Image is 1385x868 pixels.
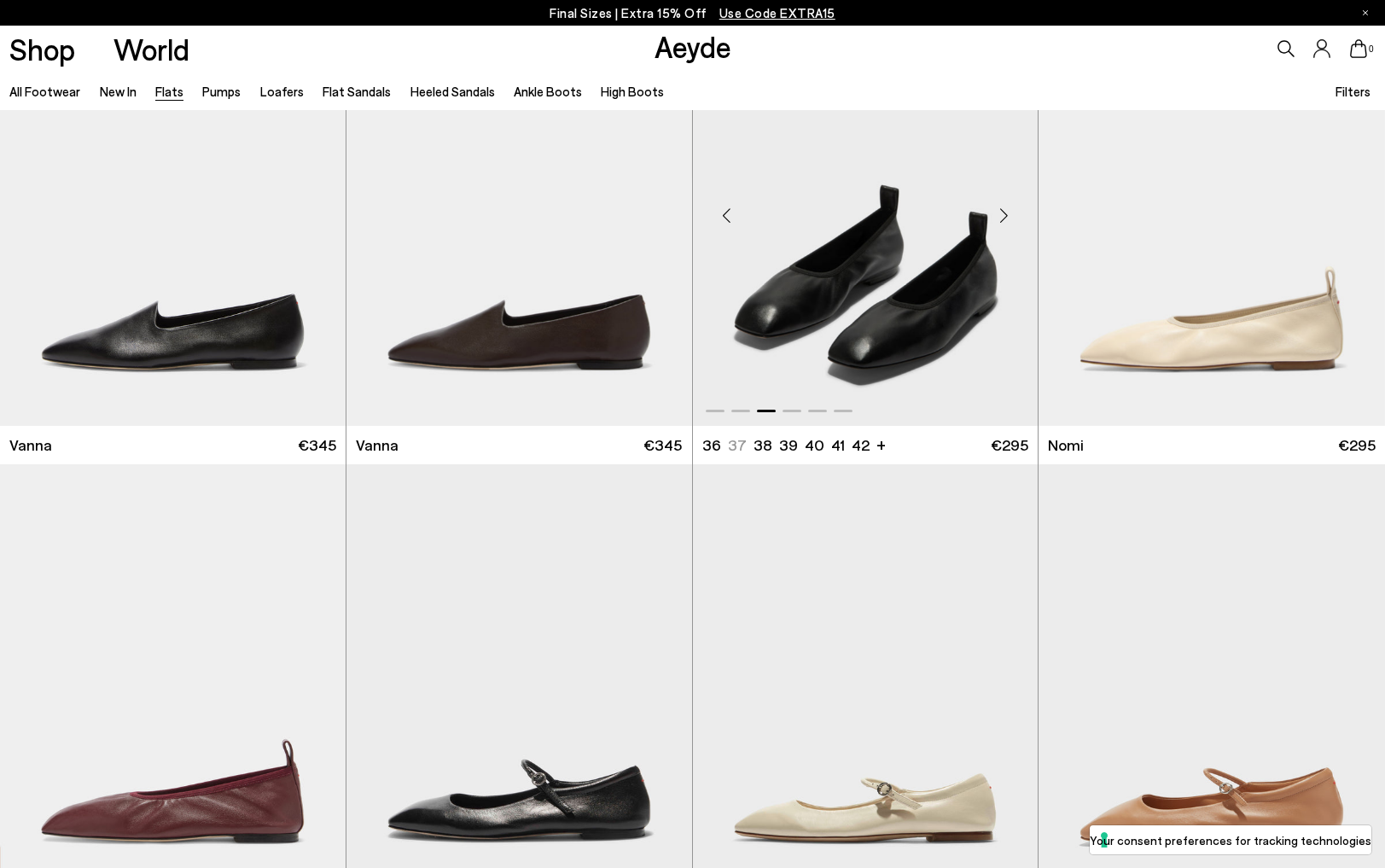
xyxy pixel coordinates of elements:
label: Your consent preferences for tracking technologies [1090,831,1371,849]
li: 41 [831,434,845,456]
a: Vanna €345 [346,426,692,464]
span: €345 [643,434,682,456]
a: Nomi €295 [1039,426,1385,464]
a: Flat Sandals [323,84,391,99]
li: + [876,433,886,456]
a: 0 [1350,39,1367,58]
a: Loafers [260,84,304,99]
span: €295 [991,434,1028,456]
span: €295 [1338,434,1376,456]
li: 36 [702,434,721,456]
span: Vanna [356,434,399,456]
a: Flats [155,84,183,99]
span: 0 [1367,44,1376,54]
a: New In [100,84,137,99]
span: Filters [1336,84,1370,99]
p: Final Sizes | Extra 15% Off [550,3,835,24]
a: Shop [9,34,75,64]
ul: variant [702,434,864,456]
a: Pumps [202,84,241,99]
a: Ankle Boots [514,84,582,99]
span: €345 [298,434,336,456]
span: Vanna [9,434,52,456]
button: Your consent preferences for tracking technologies [1090,825,1371,854]
a: Aeyde [655,28,731,64]
a: High Boots [601,84,664,99]
li: 42 [852,434,870,456]
a: World [113,34,189,64]
div: Next slide [978,189,1029,241]
li: 40 [805,434,824,456]
li: 39 [779,434,798,456]
span: Nomi [1048,434,1084,456]
a: All Footwear [9,84,80,99]
span: Navigate to /collections/ss25-final-sizes [719,5,835,20]
li: 38 [754,434,772,456]
a: Heeled Sandals [410,84,495,99]
a: 36 37 38 39 40 41 42 + €295 [693,426,1039,464]
div: Previous slide [701,189,753,241]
